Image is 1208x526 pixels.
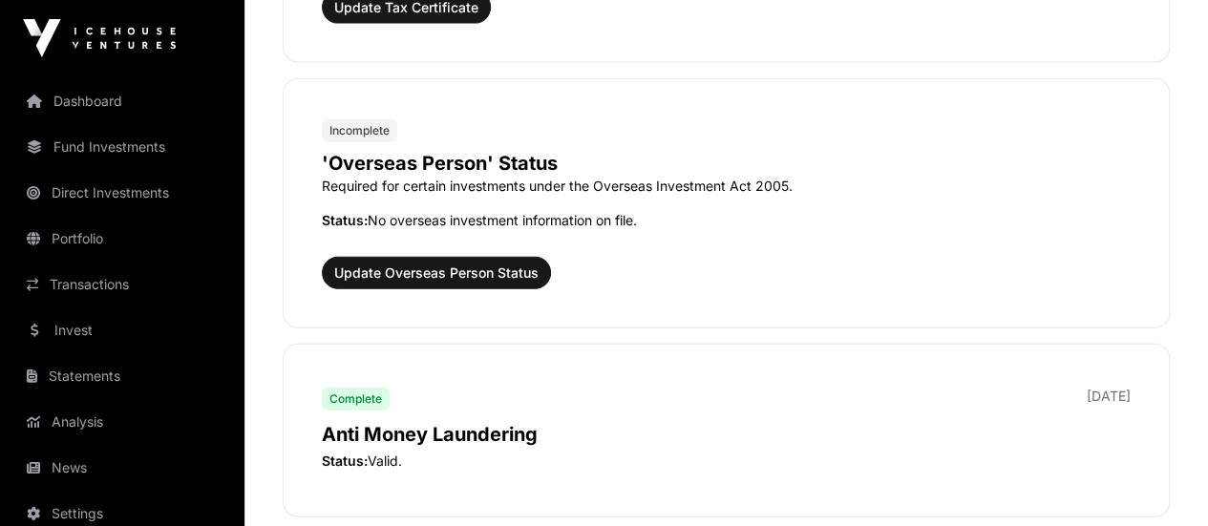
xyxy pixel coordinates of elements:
[329,391,382,407] span: Complete
[322,150,1131,177] p: 'Overseas Person' Status
[15,447,229,489] a: News
[322,257,551,289] button: Update Overseas Person Status
[1113,434,1208,526] iframe: Chat Widget
[23,19,176,57] img: Icehouse Ventures Logo
[15,218,229,260] a: Portfolio
[15,401,229,443] a: Analysis
[15,263,229,305] a: Transactions
[15,80,229,122] a: Dashboard
[329,123,390,138] span: Incomplete
[322,212,368,228] span: Status:
[322,268,551,287] a: Update Overseas Person Status
[322,211,1131,230] p: No overseas investment information on file.
[322,421,1131,448] p: Anti Money Laundering
[322,452,1131,471] p: Valid.
[322,177,1131,196] p: Required for certain investments under the Overseas Investment Act 2005.
[15,309,229,351] a: Invest
[15,355,229,397] a: Statements
[15,172,229,214] a: Direct Investments
[334,263,539,283] span: Update Overseas Person Status
[1087,387,1131,406] p: [DATE]
[322,452,368,469] span: Status:
[15,126,229,168] a: Fund Investments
